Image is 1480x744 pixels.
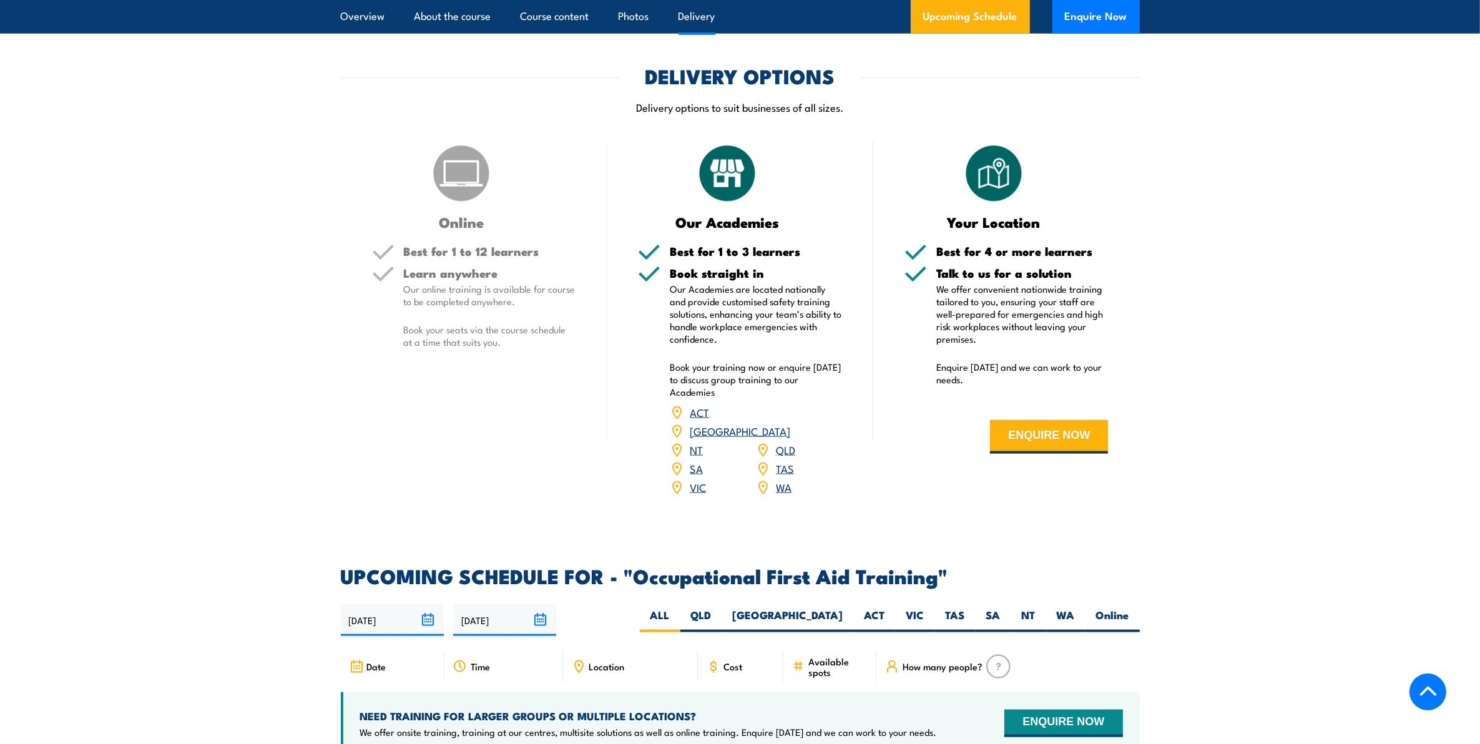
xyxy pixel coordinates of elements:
[722,608,854,632] label: [GEOGRAPHIC_DATA]
[724,661,743,672] span: Cost
[404,323,576,348] p: Book your seats via the course schedule at a time that suits you.
[670,283,842,345] p: Our Academies are located nationally and provide customised safety training solutions, enhancing ...
[854,608,896,632] label: ACT
[341,567,1140,584] h2: UPCOMING SCHEDULE FOR - "Occupational First Aid Training"
[640,608,680,632] label: ALL
[670,361,842,398] p: Book your training now or enquire [DATE] to discuss group training to our Academies
[404,267,576,279] h5: Learn anywhere
[1085,608,1140,632] label: Online
[935,608,976,632] label: TAS
[680,608,722,632] label: QLD
[976,608,1011,632] label: SA
[404,245,576,257] h5: Best for 1 to 12 learners
[360,709,937,723] h4: NEED TRAINING FOR LARGER GROUPS OR MULTIPLE LOCATIONS?
[367,661,386,672] span: Date
[936,283,1109,345] p: We offer convenient nationwide training tailored to you, ensuring your staff are well-prepared fo...
[990,420,1108,454] button: ENQUIRE NOW
[690,404,709,419] a: ACT
[808,656,868,677] span: Available spots
[690,479,706,494] a: VIC
[690,442,703,457] a: NT
[936,267,1109,279] h5: Talk to us for a solution
[1004,710,1122,737] button: ENQUIRE NOW
[904,215,1084,229] h3: Your Location
[645,67,835,84] h2: DELIVERY OPTIONS
[453,604,556,636] input: To date
[1046,608,1085,632] label: WA
[404,283,576,308] p: Our online training is available for course to be completed anywhere.
[589,661,625,672] span: Location
[936,245,1109,257] h5: Best for 4 or more learners
[936,361,1109,386] p: Enquire [DATE] and we can work to your needs.
[903,661,983,672] span: How many people?
[690,423,790,438] a: [GEOGRAPHIC_DATA]
[471,661,490,672] span: Time
[670,245,842,257] h5: Best for 1 to 3 learners
[776,442,795,457] a: QLD
[341,604,444,636] input: From date
[776,479,791,494] a: WA
[360,726,937,738] p: We offer onsite training, training at our centres, multisite solutions as well as online training...
[670,267,842,279] h5: Book straight in
[341,100,1140,114] p: Delivery options to suit businesses of all sizes.
[638,215,817,229] h3: Our Academies
[1011,608,1046,632] label: NT
[776,461,794,476] a: TAS
[690,461,703,476] a: SA
[372,215,551,229] h3: Online
[896,608,935,632] label: VIC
